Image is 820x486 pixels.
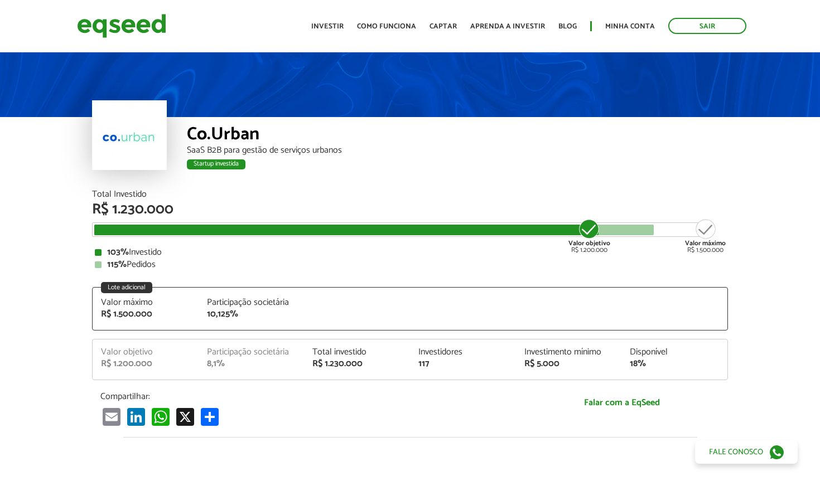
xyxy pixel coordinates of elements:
[92,202,728,217] div: R$ 1.230.000
[418,348,508,357] div: Investidores
[524,359,614,368] div: R$ 5.000
[107,245,129,260] strong: 103%
[95,248,725,257] div: Investido
[101,298,190,307] div: Valor máximo
[101,359,190,368] div: R$ 1.200.000
[149,407,172,426] a: WhatsApp
[125,407,147,426] a: LinkedIn
[107,257,127,272] strong: 115%
[568,218,610,254] div: R$ 1.200.000
[199,407,221,426] a: Compartilhar
[630,348,719,357] div: Disponível
[630,359,719,368] div: 18%
[605,23,655,30] a: Minha conta
[207,359,296,368] div: 8,1%
[187,159,245,169] div: Startup investida
[668,18,746,34] a: Sair
[430,23,457,30] a: Captar
[524,391,720,414] a: Falar com a EqSeed
[312,359,402,368] div: R$ 1.230.000
[101,282,152,293] div: Lote adicional
[101,310,190,319] div: R$ 1.500.000
[568,238,610,249] strong: Valor objetivo
[174,407,196,426] a: X
[695,440,798,464] a: Fale conosco
[312,348,402,357] div: Total investido
[187,146,728,155] div: SaaS B2B para gestão de serviços urbanos
[311,23,344,30] a: Investir
[418,359,508,368] div: 117
[207,348,296,357] div: Participação societária
[524,348,614,357] div: Investimento mínimo
[470,23,545,30] a: Aprenda a investir
[207,310,296,319] div: 10,125%
[685,238,726,249] strong: Valor máximo
[77,11,166,41] img: EqSeed
[100,391,508,402] p: Compartilhar:
[95,260,725,269] div: Pedidos
[685,218,726,254] div: R$ 1.500.000
[101,348,190,357] div: Valor objetivo
[187,125,728,146] div: Co.Urban
[207,298,296,307] div: Participação societária
[100,407,123,426] a: Email
[558,23,577,30] a: Blog
[92,190,728,199] div: Total Investido
[357,23,416,30] a: Como funciona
